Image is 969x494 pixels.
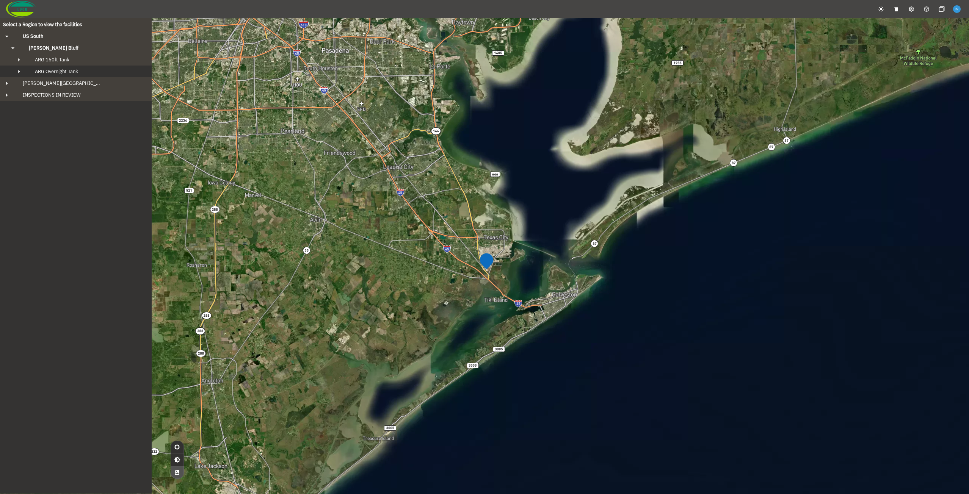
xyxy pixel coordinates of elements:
span: INSPECTIONS IN REVIEW [17,92,81,98]
img: f6ffcea323530ad0f5eeb9c9447a59c5 [953,5,960,13]
span: ARG 160ft Tank [35,56,69,63]
span: ARG Overnight Tank [35,68,78,75]
span: [PERSON_NAME] Bluff [29,45,78,51]
span: US South [17,33,43,39]
img: Company Logo [6,1,36,17]
span: [PERSON_NAME][GEOGRAPHIC_DATA] [17,80,100,86]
